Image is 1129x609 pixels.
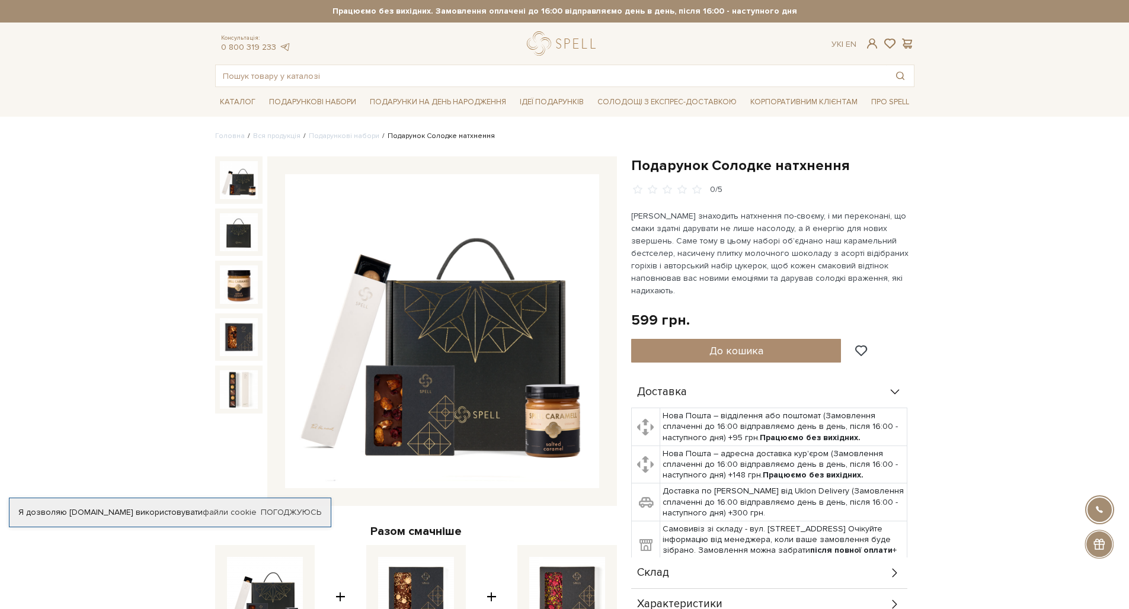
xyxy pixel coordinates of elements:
[631,156,914,175] h1: Подарунок Солодке натхнення
[831,39,856,50] div: Ук
[309,132,379,140] a: Подарункові набори
[637,387,687,398] span: Доставка
[631,210,909,297] p: [PERSON_NAME] знаходить натхнення по-своєму, і ми переконані, що смаки здатні дарувати не лише на...
[379,131,495,142] li: Подарунок Солодке натхнення
[631,311,690,329] div: 599 грн.
[203,507,257,517] a: файли cookie
[9,507,331,518] div: Я дозволяю [DOMAIN_NAME] використовувати
[709,344,763,357] span: До кошика
[220,318,258,356] img: Подарунок Солодке натхнення
[846,39,856,49] a: En
[842,39,843,49] span: |
[253,132,300,140] a: Вся продукція
[221,34,291,42] span: Консультація:
[220,161,258,199] img: Подарунок Солодке натхнення
[660,408,907,446] td: Нова Пошта – відділення або поштомат (Замовлення сплаченні до 16:00 відправляємо день в день, піс...
[887,65,914,86] button: Пошук товару у каталозі
[215,132,245,140] a: Головна
[810,545,893,555] b: після повної оплати
[866,93,914,111] a: Про Spell
[660,445,907,483] td: Нова Пошта – адресна доставка кур'єром (Замовлення сплаченні до 16:00 відправляємо день в день, п...
[527,31,601,56] a: logo
[216,65,887,86] input: Пошук товару у каталозі
[637,568,669,578] span: Склад
[760,432,861,443] b: Працюємо без вихідних.
[215,524,617,539] div: Разом смачніше
[593,92,741,112] a: Солодощі з експрес-доставкою
[220,213,258,251] img: Подарунок Солодке натхнення
[215,93,260,111] a: Каталог
[220,370,258,408] img: Подарунок Солодке натхнення
[746,93,862,111] a: Корпоративним клієнтам
[220,265,258,303] img: Подарунок Солодке натхнення
[215,6,914,17] strong: Працюємо без вихідних. Замовлення оплачені до 16:00 відправляємо день в день, після 16:00 - насту...
[261,507,321,518] a: Погоджуюсь
[264,93,361,111] a: Подарункові набори
[763,470,863,480] b: Працюємо без вихідних.
[279,42,291,52] a: telegram
[365,93,511,111] a: Подарунки на День народження
[710,184,722,195] div: 0/5
[515,93,589,111] a: Ідеї подарунків
[631,339,842,363] button: До кошика
[285,174,599,488] img: Подарунок Солодке натхнення
[660,483,907,521] td: Доставка по [PERSON_NAME] від Uklon Delivery (Замовлення сплаченні до 16:00 відправляємо день в д...
[660,521,907,570] td: Самовивіз зі складу - вул. [STREET_ADDRESS] Очікуйте інформацію від менеджера, коли ваше замовлен...
[221,42,276,52] a: 0 800 319 233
